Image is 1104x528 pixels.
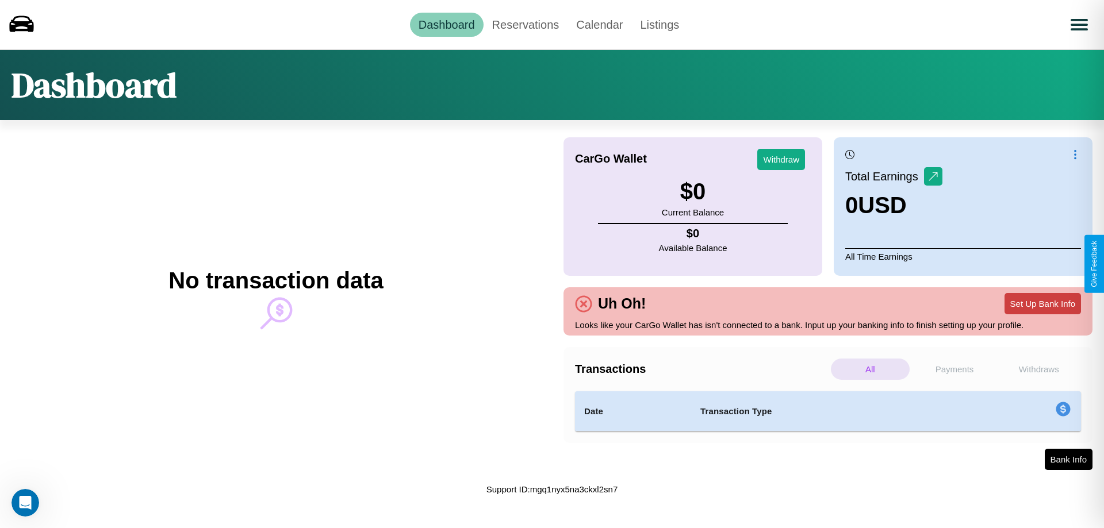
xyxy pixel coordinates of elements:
[1005,293,1081,314] button: Set Up Bank Info
[662,179,724,205] h3: $ 0
[1063,9,1095,41] button: Open menu
[1090,241,1098,287] div: Give Feedback
[592,295,651,312] h4: Uh Oh!
[575,317,1081,333] p: Looks like your CarGo Wallet has isn't connected to a bank. Input up your banking info to finish ...
[845,248,1081,264] p: All Time Earnings
[575,363,828,376] h4: Transactions
[168,268,383,294] h2: No transaction data
[659,227,727,240] h4: $ 0
[999,359,1078,380] p: Withdraws
[662,205,724,220] p: Current Balance
[484,13,568,37] a: Reservations
[584,404,682,418] h4: Date
[11,61,177,109] h1: Dashboard
[575,391,1081,431] table: simple table
[11,489,39,517] iframe: Intercom live chat
[700,404,961,418] h4: Transaction Type
[575,152,647,165] h4: CarGo Wallet
[659,240,727,256] p: Available Balance
[631,13,688,37] a: Listings
[831,359,910,380] p: All
[845,166,924,187] p: Total Earnings
[915,359,994,380] p: Payments
[410,13,484,37] a: Dashboard
[757,149,805,170] button: Withdraw
[568,13,631,37] a: Calendar
[845,192,942,218] h3: 0 USD
[1045,449,1092,470] button: Bank Info
[486,481,618,497] p: Support ID: mgq1nyx5na3ckxl2sn7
